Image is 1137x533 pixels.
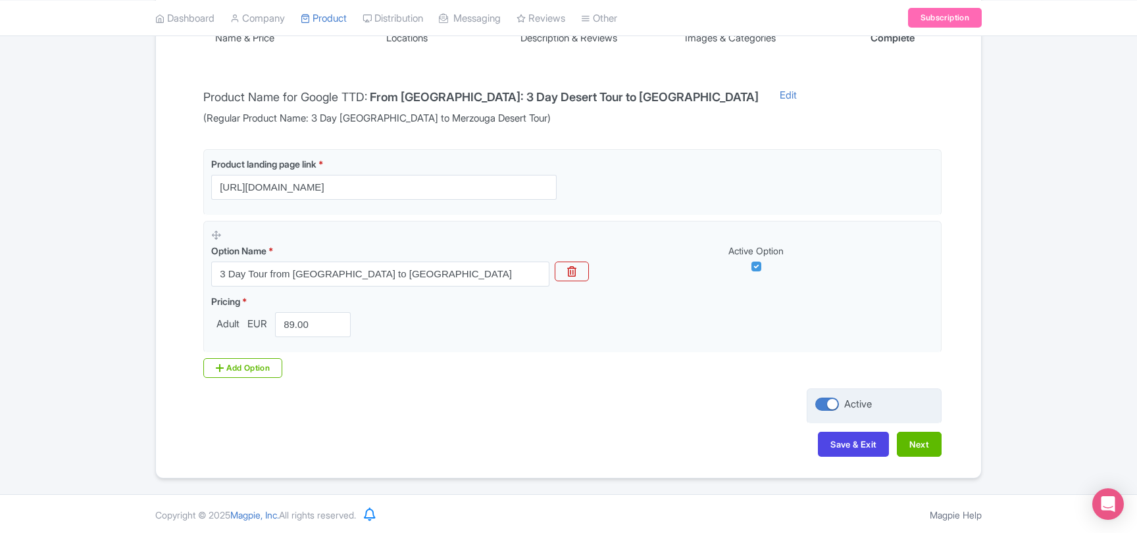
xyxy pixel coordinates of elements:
[230,509,279,521] span: Magpie, Inc.
[844,397,872,412] div: Active
[211,296,240,307] span: Pricing
[203,358,282,378] div: Add Option
[211,262,549,287] input: Option Name
[767,88,810,126] a: Edit
[897,432,942,457] button: Next
[203,90,367,104] span: Product Name for Google TTD:
[211,317,245,332] span: Adult
[728,245,784,256] span: Active Option
[211,158,316,170] span: Product landing page link
[370,91,759,104] h4: From [GEOGRAPHIC_DATA]: 3 Day Desert Tour to [GEOGRAPHIC_DATA]
[203,111,759,126] span: (Regular Product Name: 3 Day [GEOGRAPHIC_DATA] to Merzouga Desert Tour)
[211,175,557,200] input: Product landing page link
[211,245,266,256] span: Option Name
[930,509,982,521] a: Magpie Help
[147,508,364,522] div: Copyright © 2025 All rights reserved.
[275,312,351,337] input: 0.00
[908,8,982,28] a: Subscription
[245,317,270,332] span: EUR
[1092,488,1124,520] div: Open Intercom Messenger
[818,432,889,457] button: Save & Exit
